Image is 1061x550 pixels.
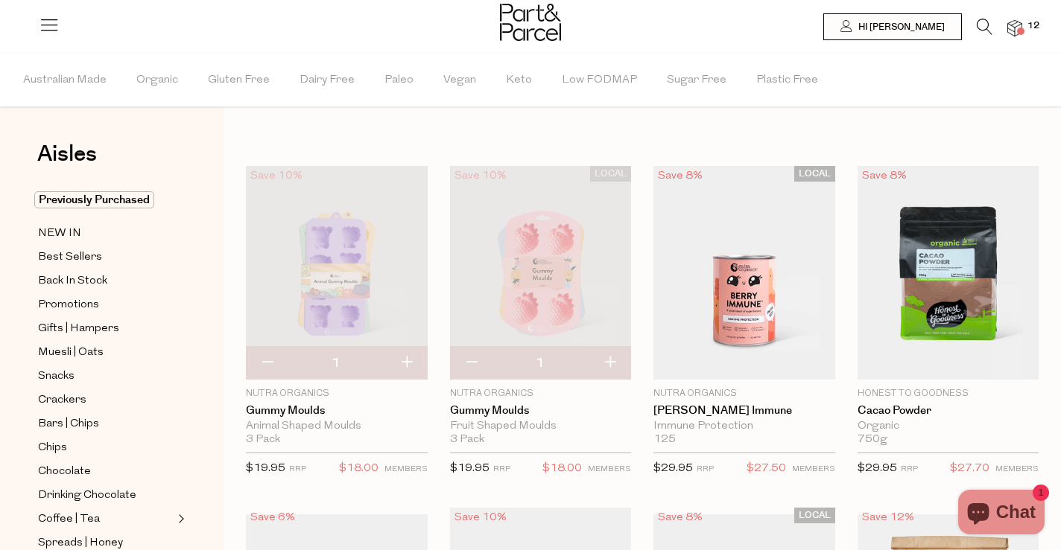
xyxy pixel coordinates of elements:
[667,54,726,106] span: Sugar Free
[38,272,174,290] a: Back In Stock
[858,387,1039,400] p: Honest to Goodness
[542,459,582,479] span: $18.00
[38,296,99,314] span: Promotions
[246,433,280,447] span: 3 Pack
[500,4,561,41] img: Part&Parcel
[950,459,989,479] span: $27.70
[38,225,81,243] span: NEW IN
[653,404,835,418] a: [PERSON_NAME] Immune
[653,387,835,400] p: Nutra Organics
[246,166,428,380] img: Gummy Moulds
[246,387,428,400] p: Nutra Organics
[38,320,119,338] span: Gifts | Hampers
[858,508,919,528] div: Save 12%
[38,248,174,266] a: Best Sellers
[450,433,484,447] span: 3 Pack
[38,249,102,266] span: Best Sellers
[38,224,174,243] a: NEW IN
[588,465,631,473] small: MEMBERS
[794,508,835,523] span: LOCAL
[136,54,178,106] span: Organic
[38,486,174,505] a: Drinking Chocolate
[858,433,887,447] span: 750g
[443,54,476,106] span: Vegan
[34,191,154,208] span: Previously Purchased
[38,511,100,528] span: Coffee | Tea
[38,272,107,290] span: Back In Stock
[246,420,428,433] div: Animal Shaped Moulds
[858,463,897,474] span: $29.95
[858,166,1039,380] img: Cacao Powder
[38,438,174,457] a: Chips
[450,508,511,528] div: Save 10%
[37,143,97,180] a: Aisles
[450,387,632,400] p: Nutra Organics
[38,368,75,386] span: Snacks
[450,463,490,474] span: $19.95
[562,54,637,106] span: Low FODMAP
[246,508,300,528] div: Save 6%
[792,465,835,473] small: MEMBERS
[300,54,355,106] span: Dairy Free
[246,404,428,418] a: Gummy Moulds
[653,420,835,433] div: Immune Protection
[339,459,379,479] span: $18.00
[450,404,632,418] a: Gummy Moulds
[246,166,307,186] div: Save 10%
[995,465,1039,473] small: MEMBERS
[38,295,174,314] a: Promotions
[858,166,911,186] div: Save 8%
[653,433,676,447] span: 125
[384,465,428,473] small: MEMBERS
[901,465,918,473] small: RRP
[794,166,835,182] span: LOCAL
[38,463,91,481] span: Chocolate
[493,465,510,473] small: RRP
[858,404,1039,418] a: Cacao Powder
[38,344,104,362] span: Muesli | Oats
[38,439,67,457] span: Chips
[1007,20,1022,36] a: 12
[38,391,174,409] a: Crackers
[37,138,97,170] span: Aisles
[38,319,174,338] a: Gifts | Hampers
[653,463,693,474] span: $29.95
[823,13,962,40] a: Hi [PERSON_NAME]
[855,21,945,33] span: Hi [PERSON_NAME]
[954,490,1049,538] inbox-online-store-chat: Shopify online store chat
[858,420,1039,433] div: Organic
[653,166,707,186] div: Save 8%
[38,343,174,362] a: Muesli | Oats
[208,54,270,106] span: Gluten Free
[747,459,786,479] span: $27.50
[756,54,818,106] span: Plastic Free
[38,391,86,409] span: Crackers
[38,415,174,433] a: Bars | Chips
[653,166,835,380] img: Berry Immune
[450,420,632,433] div: Fruit Shaped Moulds
[590,166,631,182] span: LOCAL
[506,54,532,106] span: Keto
[38,462,174,481] a: Chocolate
[38,487,136,505] span: Drinking Chocolate
[289,465,306,473] small: RRP
[653,508,707,528] div: Save 8%
[697,465,714,473] small: RRP
[38,367,174,386] a: Snacks
[174,510,185,528] button: Expand/Collapse Coffee | Tea
[38,191,174,209] a: Previously Purchased
[450,166,632,380] img: Gummy Moulds
[38,510,174,528] a: Coffee | Tea
[246,463,285,474] span: $19.95
[450,166,511,186] div: Save 10%
[1024,19,1043,33] span: 12
[384,54,414,106] span: Paleo
[38,415,99,433] span: Bars | Chips
[23,54,107,106] span: Australian Made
